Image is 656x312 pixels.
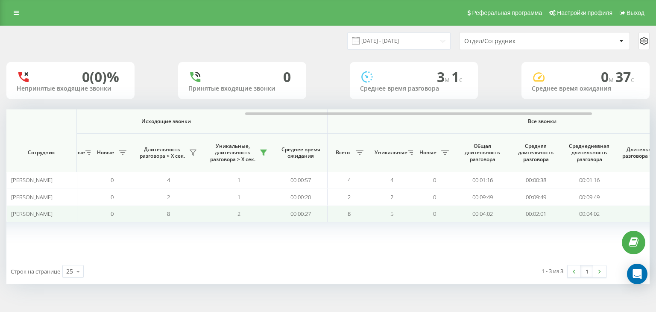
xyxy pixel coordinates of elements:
td: 00:00:20 [274,188,328,205]
div: 0 (0)% [82,69,119,85]
div: Отдел/Сотрудник [464,38,566,45]
span: 1 [237,176,240,184]
span: Длительность разговора > Х сек. [138,146,187,159]
span: 0 [601,68,615,86]
td: 00:09:49 [456,188,509,205]
div: Непринятые входящие звонки [17,85,124,92]
span: 8 [348,210,351,218]
td: 00:04:02 [562,206,616,222]
span: 8 [167,210,170,218]
span: 5 [390,210,393,218]
td: 00:09:49 [509,188,562,205]
span: 0 [111,176,114,184]
span: Уникальные [375,149,405,156]
span: 4 [167,176,170,184]
span: Настройки профиля [557,9,612,16]
td: 00:01:16 [562,172,616,188]
span: Реферальная программа [472,9,542,16]
span: 4 [348,176,351,184]
span: Строк на странице [11,268,60,275]
span: Среднее время ожидания [281,146,321,159]
span: Среднедневная длительность разговора [569,143,609,163]
span: 37 [615,68,634,86]
span: 0 [433,176,436,184]
span: Средняя длительность разговора [515,143,556,163]
td: 00:02:01 [509,206,562,222]
span: Новые [95,149,116,156]
td: 00:00:38 [509,172,562,188]
span: 3 [437,68,451,86]
td: 00:04:02 [456,206,509,222]
div: 1 - 3 из 3 [542,267,563,275]
span: Общая длительность разговора [462,143,503,163]
span: 2 [237,210,240,218]
span: 2 [348,193,351,201]
div: 0 [283,69,291,85]
span: Всего [332,149,353,156]
td: 00:00:57 [274,172,328,188]
span: [PERSON_NAME] [11,193,53,201]
div: Среднее время ожидания [532,85,639,92]
span: Выход [627,9,644,16]
td: 00:00:27 [274,206,328,222]
span: м [609,75,615,84]
td: 00:09:49 [562,188,616,205]
span: Уникальные [52,149,83,156]
span: Исходящие звонки [25,118,307,125]
span: [PERSON_NAME] [11,176,53,184]
span: c [631,75,634,84]
span: Сотрудник [14,149,69,156]
div: Open Intercom Messenger [627,264,647,284]
span: Новые [417,149,439,156]
span: Уникальные, длительность разговора > Х сек. [208,143,257,163]
span: 0 [433,193,436,201]
span: 0 [111,210,114,218]
span: 1 [451,68,463,86]
span: м [445,75,451,84]
span: [PERSON_NAME] [11,210,53,218]
div: 25 [66,267,73,276]
span: 4 [390,176,393,184]
div: Принятые входящие звонки [188,85,296,92]
span: 2 [167,193,170,201]
div: Среднее время разговора [360,85,468,92]
span: 0 [111,193,114,201]
td: 00:01:16 [456,172,509,188]
span: c [459,75,463,84]
span: 1 [237,193,240,201]
a: 1 [580,265,593,277]
span: 2 [390,193,393,201]
span: 0 [433,210,436,218]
